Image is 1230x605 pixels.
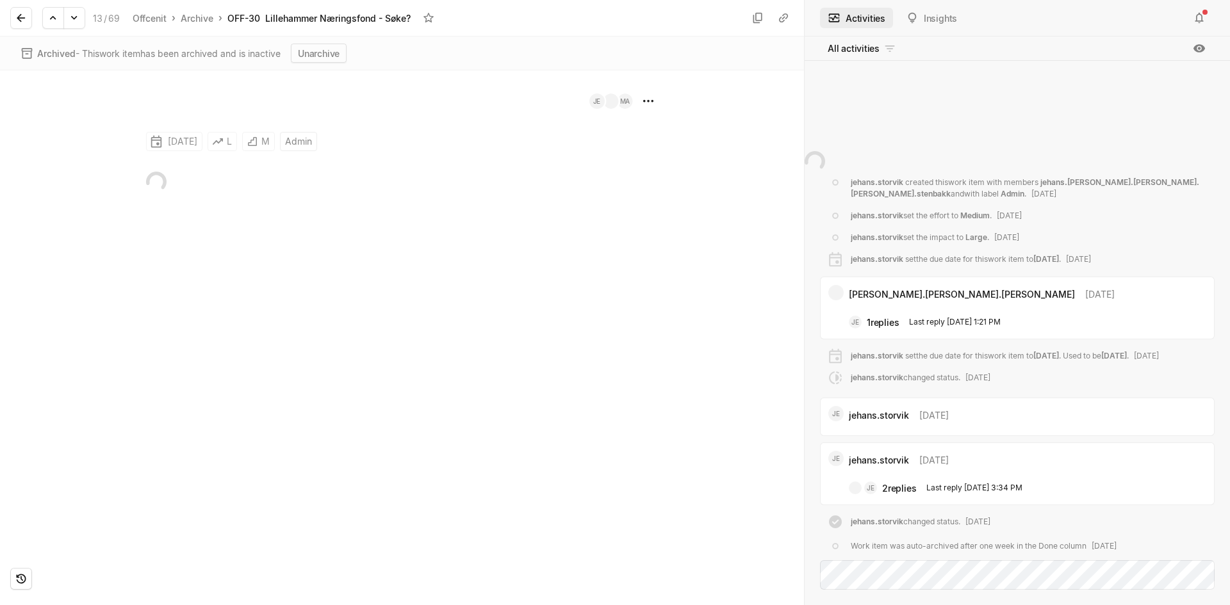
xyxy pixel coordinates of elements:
span: L [227,133,232,150]
button: Unarchive [291,44,347,63]
a: Archive [178,10,216,27]
span: JE [593,93,600,109]
img: svg%3e [142,168,170,196]
span: [DATE] [1033,351,1059,360]
span: [DATE] [1101,351,1127,360]
button: M [242,132,275,151]
span: [DATE] [1033,254,1059,264]
span: [DATE] [997,211,1022,220]
span: Medium [960,211,990,220]
div: set the impact to . [851,232,1019,243]
div: changed status . [851,516,990,530]
span: Admin [1001,189,1024,198]
button: All activities [820,38,904,59]
span: [DATE] [965,373,990,382]
span: MA [620,93,630,109]
span: Archived [37,48,76,59]
span: JE [867,481,874,494]
span: [PERSON_NAME].[PERSON_NAME].[PERSON_NAME] [849,287,1075,301]
div: › [218,12,222,24]
div: Lillehammer Næringsfond - Søke? [265,12,411,25]
div: 13 69 [93,12,120,25]
a: Offcenit [130,10,169,27]
span: [DATE] [1066,254,1091,264]
span: M [261,133,270,150]
div: created this work item with members and with label . [851,177,1207,200]
div: Last reply [DATE] 1:21 PM [909,316,1001,328]
button: [DATE] [146,132,202,151]
span: jehans.storvik [851,177,903,187]
span: jehans.storvik [851,254,903,264]
div: set the due date for this work item to . [851,254,1091,265]
span: [DATE] [1031,189,1056,198]
span: jehans.storvik [849,453,909,467]
button: Insights [898,8,965,28]
span: jehans.storvik [851,517,903,526]
span: [DATE] [1092,541,1117,551]
button: Activities [820,8,893,28]
span: jehans.storvik [851,211,903,220]
span: [DATE] [919,408,949,422]
span: JE [832,406,839,421]
button: L [208,132,237,151]
span: jehans.storvik [851,351,903,360]
span: [DATE] [965,517,990,526]
span: All activities [828,42,880,55]
div: Offcenit [133,12,167,25]
span: [DATE] [994,232,1019,242]
span: Large [965,232,987,242]
span: [DATE] [919,453,949,467]
div: Last reply [DATE] 3:34 PM [926,482,1022,494]
span: [DATE] [1085,287,1115,301]
span: [DATE] [1134,351,1159,360]
div: set the effort to . [851,210,1022,222]
span: jehans.storvik [851,232,903,242]
span: jehans.storvik [849,408,909,422]
span: / [104,13,107,24]
div: OFF-30 [227,12,260,25]
span: - This work item has been archived and is inactive [37,47,281,60]
div: 2 replies [882,481,916,495]
div: › [172,12,176,24]
span: Admin [285,133,312,150]
img: svg%3e [801,147,829,175]
div: changed status . [851,372,990,386]
span: JE [851,316,858,328]
div: set the due date for this work item to . Used to be . [851,350,1159,362]
span: jehans.storvik [851,373,903,382]
div: 1 replies [867,316,899,329]
span: JE [832,451,839,466]
div: Work item was auto-archived after one week in the Done column [851,540,1117,552]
